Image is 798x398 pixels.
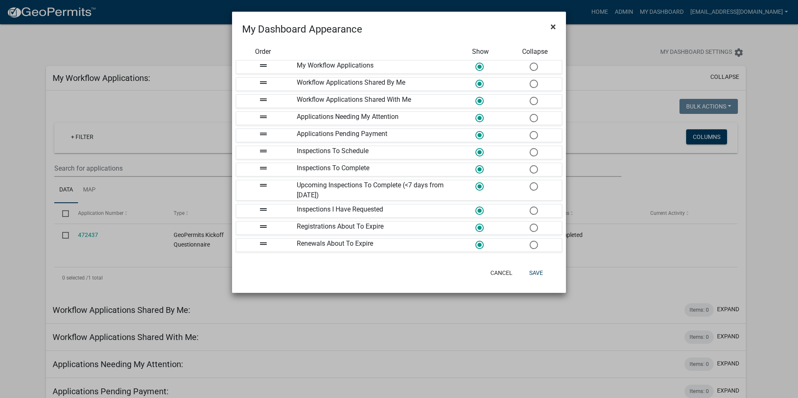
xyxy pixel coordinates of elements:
i: drag_handle [258,146,268,156]
i: drag_handle [258,222,268,232]
i: drag_handle [258,180,268,190]
div: Inspections To Schedule [290,146,453,159]
button: Save [523,265,550,280]
div: My Workflow Applications [290,60,453,73]
i: drag_handle [258,60,268,71]
button: Cancel [484,265,519,280]
h4: My Dashboard Appearance [242,22,362,37]
div: Order [236,47,290,57]
div: Applications Pending Payment [290,129,453,142]
i: drag_handle [258,204,268,214]
div: Inspections To Complete [290,163,453,176]
div: Registrations About To Expire [290,222,453,234]
div: Renewals About To Expire [290,239,453,252]
div: Show [453,47,508,57]
i: drag_handle [258,95,268,105]
div: Applications Needing My Attention [290,112,453,125]
i: drag_handle [258,112,268,122]
i: drag_handle [258,78,268,88]
i: drag_handle [258,129,268,139]
div: Inspections I Have Requested [290,204,453,217]
span: × [551,21,556,33]
div: Workflow Applications Shared With Me [290,95,453,108]
i: drag_handle [258,163,268,173]
div: Collapse [508,47,562,57]
i: drag_handle [258,239,268,249]
div: Workflow Applications Shared By Me [290,78,453,91]
button: Close [544,15,563,38]
div: Upcoming Inspections To Complete (<7 days from [DATE]) [290,180,453,200]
